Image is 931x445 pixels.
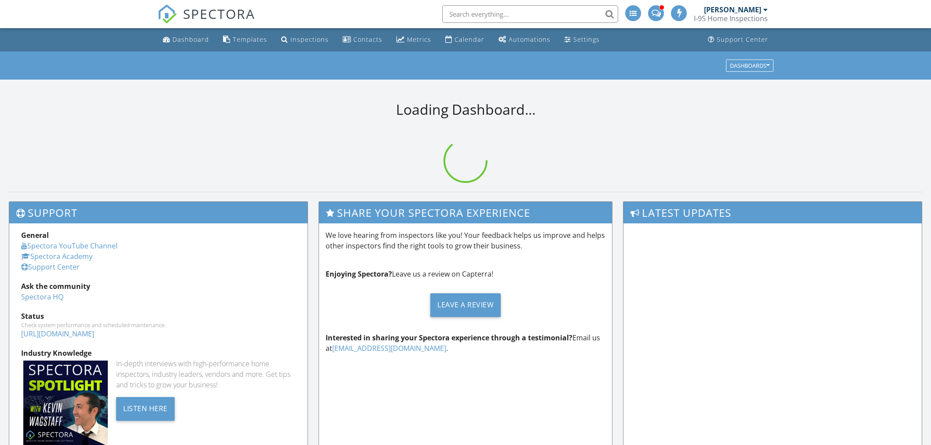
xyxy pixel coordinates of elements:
[326,332,605,354] p: Email us at .
[220,32,271,48] a: Templates
[326,230,605,251] p: We love hearing from inspectors like you! Your feedback helps us improve and helps other inspecto...
[332,343,446,353] a: [EMAIL_ADDRESS][DOMAIN_NAME]
[561,32,603,48] a: Settings
[704,5,761,14] div: [PERSON_NAME]
[353,35,382,44] div: Contacts
[9,202,308,223] h3: Support
[442,32,488,48] a: Calendar
[704,32,772,48] a: Support Center
[326,269,605,279] p: Leave us a review on Capterra!
[339,32,386,48] a: Contacts
[407,35,431,44] div: Metrics
[717,35,768,44] div: Support Center
[183,4,255,23] span: SPECTORA
[21,321,296,328] div: Check system performance and scheduled maintenance.
[573,35,600,44] div: Settings
[116,397,175,421] div: Listen Here
[116,358,296,390] div: In-depth interviews with high-performance home inspectors, industry leaders, vendors and more. Ge...
[278,32,332,48] a: Inspections
[21,241,117,251] a: Spectora YouTube Channel
[326,286,605,324] a: Leave a Review
[158,12,255,30] a: SPECTORA
[233,35,267,44] div: Templates
[326,333,572,343] strong: Interested in sharing your Spectora experience through a testimonial?
[430,293,501,317] div: Leave a Review
[290,35,329,44] div: Inspections
[694,14,768,23] div: I-95 Home Inspections
[21,292,63,302] a: Spectora HQ
[116,403,175,413] a: Listen Here
[172,35,209,44] div: Dashboard
[158,4,177,24] img: The Best Home Inspection Software - Spectora
[730,62,770,69] div: Dashboards
[21,281,296,292] div: Ask the community
[326,269,392,279] strong: Enjoying Spectora?
[21,230,49,240] strong: General
[623,202,922,223] h3: Latest Updates
[21,329,94,339] a: [URL][DOMAIN_NAME]
[393,32,435,48] a: Metrics
[21,262,80,272] a: Support Center
[21,311,296,321] div: Status
[319,202,612,223] h3: Share Your Spectora Experience
[726,59,773,72] button: Dashboards
[21,348,296,358] div: Industry Knowledge
[442,5,618,23] input: Search everything...
[159,32,213,48] a: Dashboard
[509,35,550,44] div: Automations
[21,252,92,261] a: Spectora Academy
[23,361,108,445] img: Spectoraspolightmain
[495,32,554,48] a: Automations (Advanced)
[455,35,484,44] div: Calendar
